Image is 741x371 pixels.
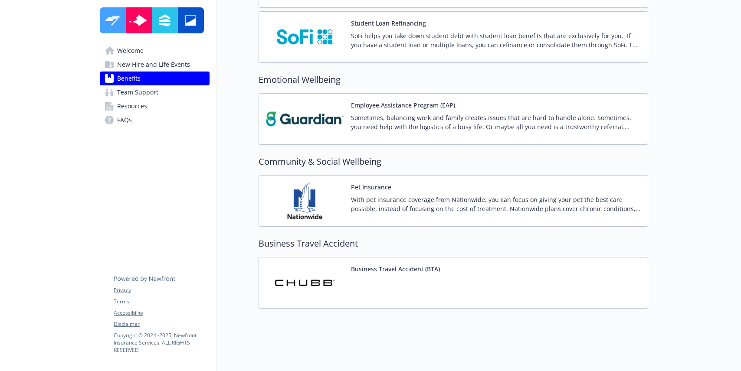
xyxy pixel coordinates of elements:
[114,320,209,328] a: Disclaimer
[266,182,344,219] img: Nationwide Pet Insurance carrier logo
[117,72,141,85] span: Benefits
[100,85,210,99] a: Team Support
[114,298,209,306] a: Terms
[259,237,648,250] h2: Business Travel Accident
[351,182,391,192] button: Pet Insurance
[100,72,210,85] a: Benefits
[117,85,158,99] span: Team Support
[100,58,210,72] a: New Hire and Life Events
[351,19,426,28] button: Student Loan Refinancing
[266,264,344,301] img: Chubb Insurance Company carrier logo
[114,286,209,294] a: Privacy
[117,44,144,58] span: Welcome
[100,113,210,127] a: FAQs
[114,309,209,317] a: Accessibility
[259,155,648,168] h2: Community & Social Wellbeing
[351,195,641,213] p: With pet insurance coverage from Nationwide, you can focus on giving your pet the best care possi...
[351,101,455,110] button: Employee Assistance Program (EAP)
[117,113,132,127] span: FAQs
[100,44,210,58] a: Welcome
[351,31,641,49] p: SoFi helps you take down student debt with student loan benefits that are exclusively for you. If...
[266,101,344,137] img: Guardian carrier logo
[351,113,641,131] p: Sometimes, balancing work and family creates issues that are hard to handle alone. Sometimes, you...
[266,19,344,55] img: SoFi carrier logo
[117,99,147,113] span: Resources
[100,99,210,113] a: Resources
[259,73,648,86] h2: Emotional Wellbeing
[117,58,190,72] span: New Hire and Life Events
[114,332,209,354] p: Copyright © 2024 - 2025 , Newfront Insurance Services, ALL RIGHTS RESERVED
[351,264,440,273] button: Business Travel Accident (BTA)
